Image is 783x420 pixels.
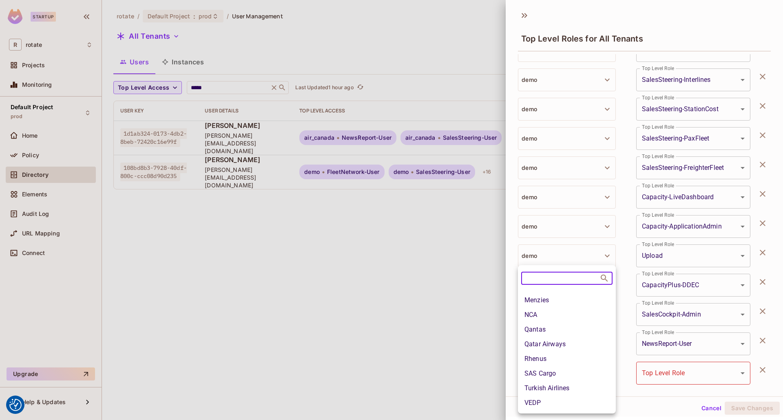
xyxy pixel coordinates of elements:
[518,396,616,410] li: VEDP
[518,366,616,381] li: SAS Cargo
[518,337,616,352] li: Qatar Airways
[518,322,616,337] li: Qantas
[518,308,616,322] li: NCA
[518,352,616,366] li: Rhenus
[9,399,22,411] img: Revisit consent button
[518,381,616,396] li: Turkish Airlines
[518,293,616,308] li: Menzies
[9,399,22,411] button: Consent Preferences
